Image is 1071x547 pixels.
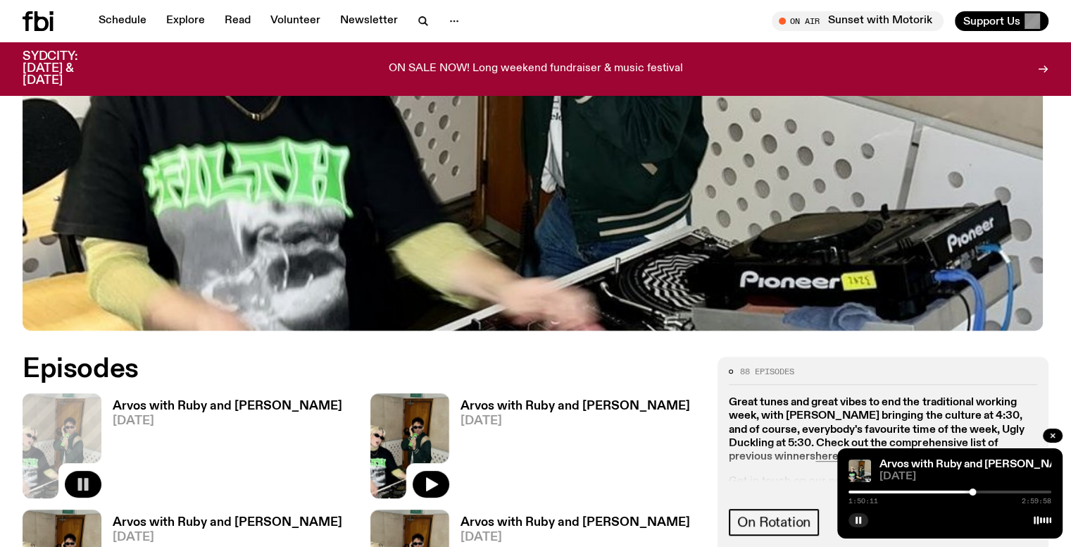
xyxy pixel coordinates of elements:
[113,531,342,543] span: [DATE]
[113,400,342,412] h3: Arvos with Ruby and [PERSON_NAME]
[772,11,944,31] button: On AirSunset with Motorik
[113,415,342,427] span: [DATE]
[729,509,819,536] a: On Rotation
[848,498,878,505] span: 1:50:11
[158,11,213,31] a: Explore
[216,11,259,31] a: Read
[449,400,690,498] a: Arvos with Ruby and [PERSON_NAME][DATE]
[101,400,342,498] a: Arvos with Ruby and [PERSON_NAME][DATE]
[879,472,1051,482] span: [DATE]
[23,51,113,87] h3: SYDCITY: [DATE] & [DATE]
[90,11,155,31] a: Schedule
[461,531,690,543] span: [DATE]
[963,15,1020,27] span: Support Us
[461,400,690,412] h3: Arvos with Ruby and [PERSON_NAME]
[955,11,1048,31] button: Support Us
[848,460,871,482] img: Ruby wears a Collarbones t shirt and pretends to play the DJ decks, Al sings into a pringles can....
[370,393,449,498] img: Ruby wears a Collarbones t shirt and pretends to play the DJ decks, Al sings into a pringles can....
[461,517,690,529] h3: Arvos with Ruby and [PERSON_NAME]
[1022,498,1051,505] span: 2:59:58
[729,397,1024,462] strong: Great tunes and great vibes to end the traditional working week, with [PERSON_NAME] bringing the ...
[389,63,683,75] p: ON SALE NOW! Long weekend fundraiser & music festival
[23,357,701,382] h2: Episodes
[740,368,794,376] span: 88 episodes
[262,11,329,31] a: Volunteer
[113,517,342,529] h3: Arvos with Ruby and [PERSON_NAME]
[332,11,406,31] a: Newsletter
[461,415,690,427] span: [DATE]
[737,515,810,530] span: On Rotation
